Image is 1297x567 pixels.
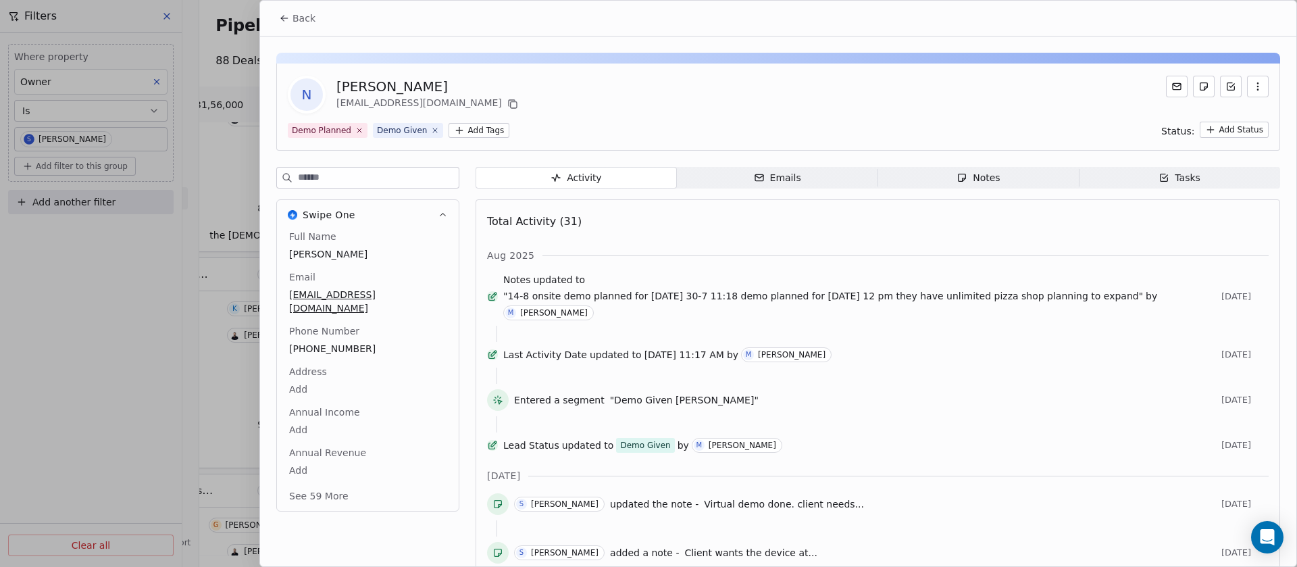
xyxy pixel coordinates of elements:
div: Swipe OneSwipe One [277,230,459,511]
span: updated to [533,273,585,287]
div: M [508,307,514,318]
div: [PERSON_NAME] [520,308,588,318]
span: [DATE] [487,469,520,483]
span: [DATE] 11:17 AM [644,348,724,362]
span: Status: [1161,124,1194,138]
span: [DATE] [1221,440,1269,451]
span: Full Name [286,230,339,243]
span: [PHONE_NUMBER] [289,342,447,355]
span: Add [289,464,447,477]
div: [EMAIL_ADDRESS][DOMAIN_NAME] [336,96,521,112]
span: Lead Status [503,439,559,452]
button: Add Tags [449,123,509,138]
span: added a note - [610,546,679,560]
div: Demo Given [377,124,428,137]
span: "14-8 onsite demo planned for [DATE] 30-7 11:18 demo planned for [DATE] 12 pm they have unlimited... [503,289,1143,303]
button: Swipe OneSwipe One [277,200,459,230]
span: Address [286,365,330,378]
span: Add [289,383,447,396]
div: M [746,349,752,360]
span: [DATE] [1221,499,1269,510]
span: Phone Number [286,324,362,338]
span: Entered a segment [514,393,605,407]
a: Virtual demo done. client needs... [704,496,864,512]
div: Demo Planned [292,124,351,137]
span: [DATE] [1221,349,1269,360]
div: Notes [957,171,1000,185]
span: Total Activity (31) [487,215,582,228]
a: Client wants the device at... [684,545,817,561]
div: Demo Given [620,439,670,452]
div: [PERSON_NAME] [531,499,599,509]
span: Virtual demo done. client needs... [704,499,864,510]
button: See 59 More [281,484,357,508]
span: updated to [562,439,614,452]
div: S [519,547,524,558]
div: [PERSON_NAME] [336,77,521,96]
div: [PERSON_NAME] [758,350,825,360]
div: Tasks [1159,171,1200,185]
span: updated the note - [610,497,698,511]
div: M [696,440,702,451]
span: Email [286,270,318,284]
span: Annual Income [286,405,363,419]
span: by [678,439,689,452]
span: Swipe One [303,208,355,222]
span: "Demo Given [PERSON_NAME]" [610,393,759,407]
span: Aug 2025 [487,249,534,262]
button: Back [271,6,324,30]
span: Client wants the device at... [684,547,817,558]
span: Annual Revenue [286,446,369,460]
span: N [290,78,323,111]
div: [PERSON_NAME] [709,441,776,450]
span: [DATE] [1221,547,1269,558]
button: Add Status [1200,122,1269,138]
span: Last Activity Date [503,348,587,362]
span: by [1146,289,1157,303]
span: [DATE] [1221,395,1269,405]
span: Add [289,423,447,437]
span: [EMAIL_ADDRESS][DOMAIN_NAME] [289,288,447,315]
span: Back [293,11,315,25]
div: [PERSON_NAME] [531,548,599,558]
div: Emails [754,171,801,185]
span: [PERSON_NAME] [289,247,447,261]
div: Open Intercom Messenger [1251,521,1283,553]
span: by [727,348,738,362]
div: S [519,499,524,510]
span: updated to [590,348,642,362]
img: Swipe One [288,210,297,220]
span: [DATE] [1221,291,1269,302]
span: Notes [503,273,530,287]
